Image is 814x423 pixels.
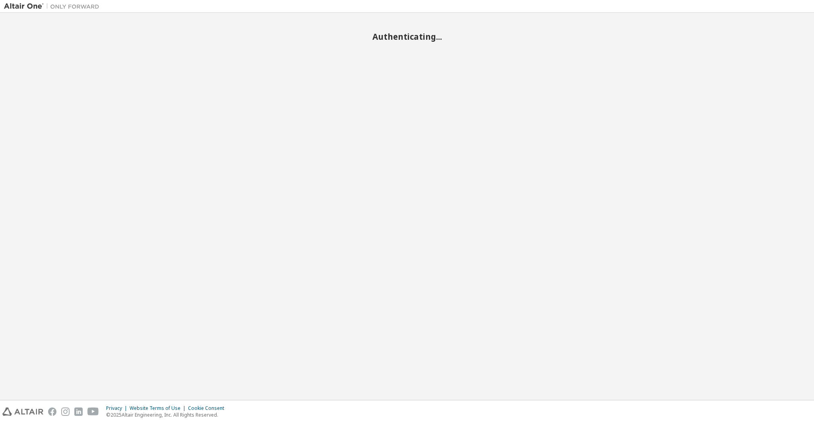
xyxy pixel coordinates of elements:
img: altair_logo.svg [2,407,43,416]
div: Website Terms of Use [130,405,188,411]
img: youtube.svg [87,407,99,416]
img: instagram.svg [61,407,70,416]
p: © 2025 Altair Engineering, Inc. All Rights Reserved. [106,411,229,418]
div: Cookie Consent [188,405,229,411]
img: facebook.svg [48,407,56,416]
img: Altair One [4,2,103,10]
img: linkedin.svg [74,407,83,416]
div: Privacy [106,405,130,411]
h2: Authenticating... [4,31,810,42]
